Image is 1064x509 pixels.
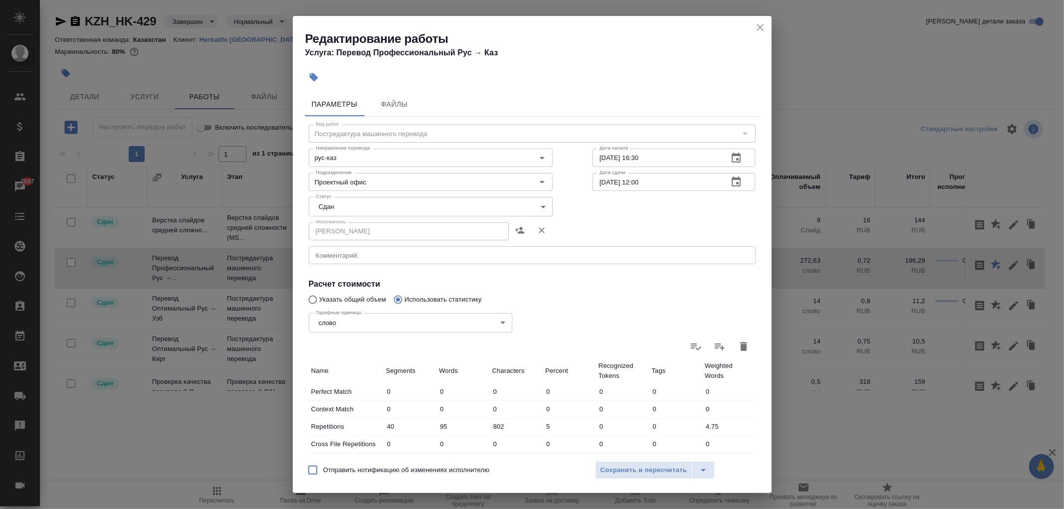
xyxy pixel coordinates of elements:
button: Добавить тэг [303,66,325,88]
input: ✎ Введи что-нибудь [384,419,437,434]
input: ✎ Введи что-нибудь [490,454,543,469]
button: Назначить [509,218,531,242]
h4: Услуга: Перевод Профессиональный Рус → Каз [305,47,772,59]
p: Recognized Tokens [599,361,647,381]
input: ✎ Введи что-нибудь [596,384,649,399]
input: ✎ Введи что-нибудь [543,384,596,399]
input: ✎ Введи что-нибудь [596,454,649,469]
button: Удалить статистику [732,335,756,358]
input: ✎ Введи что-нибудь [384,437,437,451]
input: ✎ Введи что-нибудь [649,437,702,451]
input: ✎ Введи что-нибудь [490,402,543,416]
h4: Расчет стоимости [309,278,756,290]
p: Segments [386,366,434,376]
button: close [753,20,768,35]
input: ✎ Введи что-нибудь [543,437,596,451]
label: Обновить статистику [684,335,708,358]
input: ✎ Введи что-нибудь [702,454,756,469]
input: ✎ Введи что-нибудь [384,402,437,416]
input: ✎ Введи что-нибудь [436,419,490,434]
input: ✎ Введи что-нибудь [649,402,702,416]
button: Open [535,175,549,189]
span: Параметры [311,98,359,111]
div: Сдан [309,197,553,216]
input: ✎ Введи что-нибудь [490,437,543,451]
div: слово [309,313,512,332]
button: Сдан [316,202,337,211]
button: Удалить [531,218,553,242]
input: ✎ Введи что-нибудь [649,419,702,434]
input: ✎ Введи что-нибудь [649,384,702,399]
input: ✎ Введи что-нибудь [649,454,702,469]
p: Weighted Words [705,361,753,381]
span: Файлы [371,98,419,111]
input: ✎ Введи что-нибудь [543,402,596,416]
input: ✎ Введи что-нибудь [436,402,490,416]
input: ✎ Введи что-нибудь [596,402,649,416]
input: ✎ Введи что-нибудь [490,419,543,434]
p: Repetitions [311,422,381,432]
input: ✎ Введи что-нибудь [702,402,756,416]
div: split button [595,461,715,479]
p: Perfect Match [311,387,381,397]
input: ✎ Введи что-нибудь [543,454,596,469]
input: ✎ Введи что-нибудь [384,384,437,399]
input: ✎ Введи что-нибудь [596,437,649,451]
input: ✎ Введи что-нибудь [436,437,490,451]
input: ✎ Введи что-нибудь [702,384,756,399]
h2: Редактирование работы [305,31,772,47]
p: Words [439,366,487,376]
input: ✎ Введи что-нибудь [384,454,437,469]
p: Cross File Repetitions [311,439,381,449]
button: Open [535,151,549,165]
span: Отправить нотификацию об изменениях исполнителю [323,465,490,475]
input: ✎ Введи что-нибудь [436,454,490,469]
label: Слить статистику [708,335,732,358]
p: Characters [492,366,541,376]
p: Percent [545,366,594,376]
p: Name [311,366,381,376]
input: ✎ Введи что-нибудь [490,384,543,399]
input: ✎ Введи что-нибудь [702,437,756,451]
input: ✎ Введи что-нибудь [543,419,596,434]
input: ✎ Введи что-нибудь [702,419,756,434]
p: Tags [651,366,700,376]
input: ✎ Введи что-нибудь [596,419,649,434]
button: слово [316,319,339,327]
span: Сохранить и пересчитать [601,465,687,476]
button: Сохранить и пересчитать [595,461,693,479]
p: Context Match [311,404,381,414]
input: ✎ Введи что-нибудь [436,384,490,399]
